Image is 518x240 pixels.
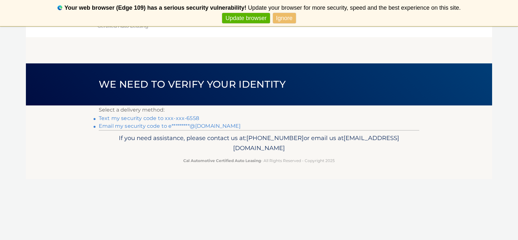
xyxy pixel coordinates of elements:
[103,157,415,164] p: - All Rights Reserved - Copyright 2025
[246,134,304,142] span: [PHONE_NUMBER]
[103,133,415,154] p: If you need assistance, please contact us at: or email us at
[222,13,270,24] a: Update browser
[248,5,461,11] span: Update your browser for more security, speed and the best experience on this site.
[183,158,261,163] strong: Cal Automotive Certified Auto Leasing
[64,5,246,11] b: Your web browser (Edge 109) has a serious security vulnerability!
[99,123,241,129] a: Email my security code to e*********@[DOMAIN_NAME]
[99,115,199,121] a: Text my security code to xxx-xxx-6558
[99,105,419,115] p: Select a delivery method:
[99,78,286,90] span: We need to verify your identity
[273,13,296,24] a: Ignore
